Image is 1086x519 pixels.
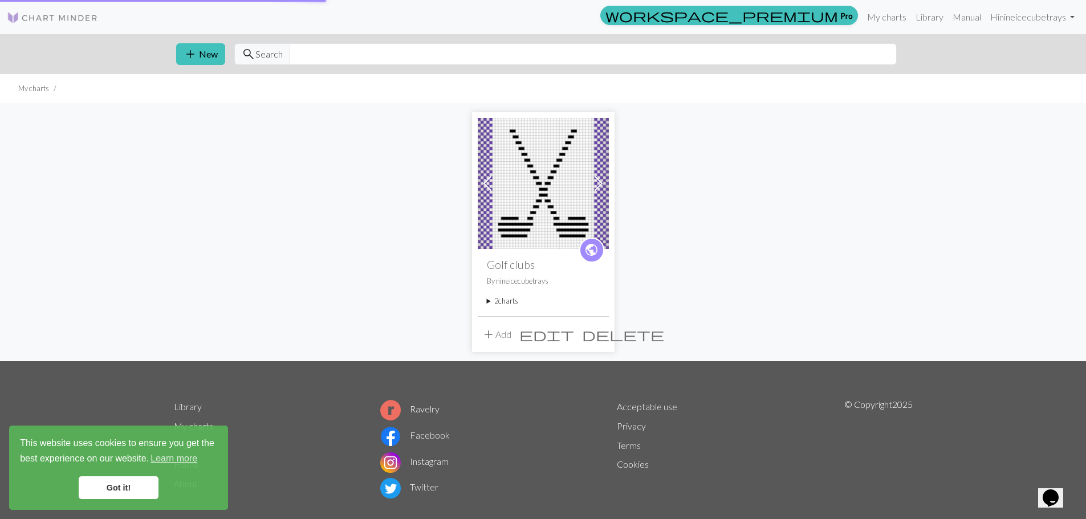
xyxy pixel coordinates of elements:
a: Instagram [380,456,449,467]
a: Pro [600,6,858,25]
a: Acceptable use [617,401,677,412]
iframe: chat widget [1038,473,1075,508]
a: Hinineicecubetrays [986,6,1079,28]
a: public [579,238,604,263]
a: My charts [863,6,911,28]
p: © Copyright 2025 [844,398,913,501]
button: Add [478,324,515,345]
span: edit [519,326,574,342]
span: This website uses cookies to ensure you get the best experience on our website. [20,436,217,467]
img: Twitter logo [380,478,401,498]
button: Delete [578,324,668,345]
span: public [584,241,599,259]
a: Library [174,401,202,412]
a: My charts [174,420,213,431]
h2: Golf clubs [487,258,600,271]
img: Ravelry logo [380,400,401,420]
a: Ravelry [380,403,440,414]
a: Golf clubs [478,177,609,187]
a: Library [911,6,948,28]
div: cookieconsent [9,426,228,510]
a: Facebook [380,430,450,440]
i: Edit [519,328,574,341]
span: Search [255,47,283,61]
span: workspace_premium [605,7,838,23]
a: Manual [948,6,986,28]
img: Facebook logo [380,426,401,447]
a: dismiss cookie message [79,476,158,499]
span: add [184,46,197,62]
a: Privacy [617,420,646,431]
p: By nineicecubetrays [487,276,600,287]
img: Instagram logo [380,452,401,473]
i: public [584,239,599,261]
button: Edit [515,324,578,345]
a: learn more about cookies [149,450,199,467]
span: add [482,326,495,342]
a: Terms [617,440,641,451]
a: Twitter [380,481,438,492]
li: My charts [18,83,49,94]
span: search [242,46,255,62]
img: Logo [7,11,98,24]
button: New [176,43,225,65]
img: Golf clubs [478,118,609,249]
span: delete [582,326,664,342]
summary: 2charts [487,296,600,307]
a: Cookies [617,459,649,469]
